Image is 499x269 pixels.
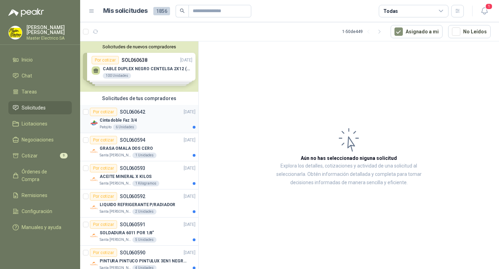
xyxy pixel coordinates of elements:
[478,5,491,17] button: 1
[60,153,68,158] span: 9
[80,218,198,246] a: Por cotizarSOL060591[DATE] Company LogoSOLDADURA 6011 POR 1/8"Santa [PERSON_NAME]5 Unidades
[113,124,137,130] div: 6 Unidades
[100,145,153,152] p: GRASA OMALA DOS CERO
[100,117,137,124] p: Cinta doble Faz 3/4
[22,223,61,231] span: Manuales y ayuda
[120,138,145,142] p: SOL060594
[100,181,131,186] p: Santa [PERSON_NAME]
[120,222,145,227] p: SOL060591
[301,154,397,162] h3: Aún no has seleccionado niguna solicitud
[132,181,159,186] div: 1 Kilogramos
[22,191,47,199] span: Remisiones
[22,88,37,96] span: Tareas
[8,149,72,162] a: Cotizar9
[90,231,98,240] img: Company Logo
[22,104,46,112] span: Solicitudes
[8,205,72,218] a: Configuración
[90,203,98,212] img: Company Logo
[80,161,198,189] a: Por cotizarSOL060593[DATE] Company LogoACEITE MINERAL X KILOSSanta [PERSON_NAME]1 Kilogramos
[485,3,493,10] span: 1
[8,165,72,186] a: Órdenes de Compra
[184,221,195,228] p: [DATE]
[9,26,22,39] img: Company Logo
[80,133,198,161] a: Por cotizarSOL060594[DATE] Company LogoGRASA OMALA DOS CEROSanta [PERSON_NAME]1 Unidades
[90,175,98,184] img: Company Logo
[90,136,117,144] div: Por cotizar
[8,133,72,146] a: Negociaciones
[90,192,117,201] div: Por cotizar
[8,221,72,234] a: Manuales y ayuda
[342,26,385,37] div: 1 - 50 de 449
[22,56,33,64] span: Inicio
[100,124,112,130] p: Patojito
[22,168,65,183] span: Órdenes de Compra
[90,147,98,155] img: Company Logo
[8,53,72,66] a: Inicio
[120,166,145,171] p: SOL060593
[8,117,72,130] a: Licitaciones
[120,194,145,199] p: SOL060592
[153,7,170,15] span: 1856
[132,209,156,214] div: 2 Unidades
[100,173,152,180] p: ACEITE MINERAL X KILOS
[184,165,195,172] p: [DATE]
[22,72,32,80] span: Chat
[83,44,195,49] button: Solicitudes de nuevos compradores
[22,136,54,144] span: Negociaciones
[80,189,198,218] a: Por cotizarSOL060592[DATE] Company LogoLIQUIDO REFRIGERANTE P/RADIADORSanta [PERSON_NAME]2 Unidades
[100,202,175,208] p: LIQUIDO REFRIGERANTE P/RADIADOR
[268,162,429,187] p: Explora los detalles, cotizaciones y actividad de una solicitud al seleccionarla. Obtén informaci...
[103,6,148,16] h1: Mis solicitudes
[26,25,72,35] p: [PERSON_NAME] [PERSON_NAME]
[22,207,52,215] span: Configuración
[383,7,398,15] div: Todas
[8,8,44,17] img: Logo peakr
[132,153,156,158] div: 1 Unidades
[184,109,195,115] p: [DATE]
[8,85,72,98] a: Tareas
[391,25,443,38] button: Asignado a mi
[80,41,198,92] div: Solicitudes de nuevos compradoresPor cotizarSOL060638[DATE] CABLE DUPLEX NEGRO CENTELSA 2X12 (COL...
[184,137,195,144] p: [DATE]
[184,250,195,256] p: [DATE]
[80,92,198,105] div: Solicitudes de tus compradores
[100,230,154,236] p: SOLDADURA 6011 POR 1/8"
[90,164,117,172] div: Por cotizar
[22,120,47,128] span: Licitaciones
[100,209,131,214] p: Santa [PERSON_NAME]
[90,119,98,127] img: Company Logo
[90,248,117,257] div: Por cotizar
[8,101,72,114] a: Solicitudes
[120,250,145,255] p: SOL060590
[8,69,72,82] a: Chat
[100,153,131,158] p: Santa [PERSON_NAME]
[184,193,195,200] p: [DATE]
[180,8,185,13] span: search
[100,237,131,243] p: Santa [PERSON_NAME]
[8,189,72,202] a: Remisiones
[100,258,186,264] p: PINTURA PINTUCO PINTULUX 3EN1 NEGRO X G
[448,25,491,38] button: No Leídos
[22,152,38,160] span: Cotizar
[120,109,145,114] p: SOL060642
[26,36,72,40] p: Master Electrico SA
[90,220,117,229] div: Por cotizar
[132,237,156,243] div: 5 Unidades
[90,260,98,268] img: Company Logo
[90,108,117,116] div: Por cotizar
[80,105,198,133] a: Por cotizarSOL060642[DATE] Company LogoCinta doble Faz 3/4Patojito6 Unidades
